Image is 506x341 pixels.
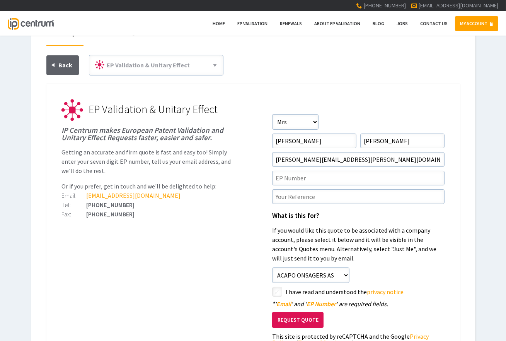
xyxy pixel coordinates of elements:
span: EP Number [307,300,336,308]
a: privacy notice [367,288,404,296]
a: [EMAIL_ADDRESS][DOMAIN_NAME] [87,192,181,199]
input: Surname [360,134,445,148]
a: Jobs [392,16,413,31]
span: Back [59,61,73,69]
span: EP Validation [237,21,267,26]
input: EP Number [272,171,445,185]
span: Contact Us [420,21,448,26]
div: Fax: [62,211,87,217]
p: Or if you prefer, get in touch and we'll be delighted to help: [62,182,234,191]
input: First Name [272,134,356,148]
a: Home [208,16,230,31]
span: EP Validation & Unitary Effect [89,102,218,116]
p: If you would like this quote to be associated with a company account, please select it below and ... [272,226,445,263]
span: Renewals [280,21,302,26]
a: MY ACCOUNT [455,16,498,31]
div: [PHONE_NUMBER] [62,202,234,208]
span: Email [276,300,291,308]
a: EP Validation & Unitary Effect [92,58,220,72]
h1: IP Centrum makes European Patent Validation and Unitary Effect Requests faster, easier and safer. [62,127,234,141]
a: EP Validation [232,16,273,31]
span: [PHONE_NUMBER] [363,2,406,9]
a: About EP Validation [309,16,365,31]
div: Tel: [62,202,87,208]
a: Contact Us [415,16,453,31]
input: Your Reference [272,189,445,204]
span: About EP Validation [314,21,360,26]
a: Back [46,55,79,75]
a: IP Centrum [8,11,53,36]
h1: What is this for? [272,212,445,219]
button: Request Quote [272,312,324,328]
label: styled-checkbox [272,287,282,297]
div: Email: [62,192,87,199]
div: ' ' and ' ' are required fields. [272,301,445,307]
input: Email [272,152,445,167]
span: Home [213,21,225,26]
label: I have read and understood the [286,287,445,297]
span: Blog [373,21,384,26]
span: Jobs [397,21,408,26]
span: EP Validation & Unitary Effect [107,61,190,69]
div: [PHONE_NUMBER] [62,211,234,217]
a: Blog [368,16,389,31]
p: Getting an accurate and firm quote is fast and easy too! Simply enter your seven digit EP number,... [62,147,234,175]
a: [EMAIL_ADDRESS][DOMAIN_NAME] [418,2,498,9]
a: Renewals [275,16,307,31]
